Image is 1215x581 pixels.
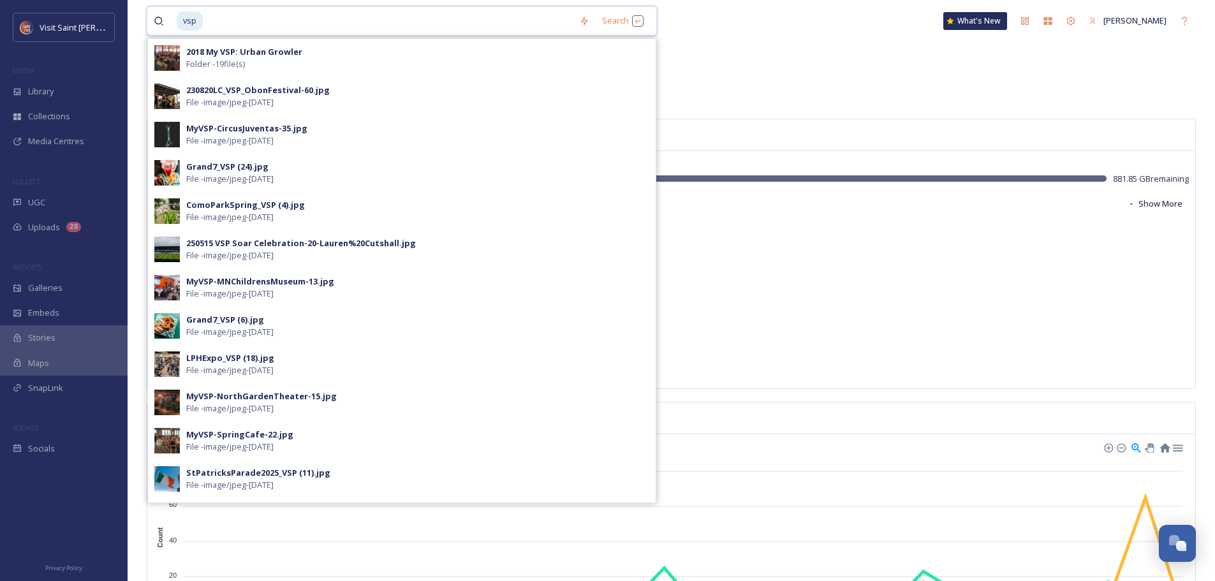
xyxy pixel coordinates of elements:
img: 8bd019c1-c507-4d60-8837-2d25cd676385.jpg [154,160,180,186]
span: File - image/jpeg - [DATE] [186,441,274,453]
span: [PERSON_NAME] [1103,15,1167,26]
tspan: 40 [169,536,177,543]
span: MEDIA [13,66,35,75]
div: MyVSP-NorthGardenTheater-15.jpg [186,390,337,402]
span: Maps [28,357,49,369]
div: Search [596,8,650,33]
span: Collections [28,110,70,122]
span: File - image/jpeg - [DATE] [186,479,274,491]
span: SnapLink [28,382,63,394]
div: MyVSP-SpringCafe-22.jpg [186,429,293,441]
div: 250515 VSP Soar Celebration-20-Lauren%20Cutshall.jpg [186,237,416,249]
img: 7e3c464b-20d0-431f-99b9-699ae7e3f231.jpg [154,237,180,262]
a: [PERSON_NAME] [1082,8,1173,33]
div: Panning [1145,443,1152,451]
div: Menu [1172,441,1182,452]
tspan: 60 [169,501,177,508]
span: File - image/jpeg - [DATE] [186,96,274,108]
text: Count [156,527,164,548]
div: Selection Zoom [1130,441,1141,452]
img: Visit%20Saint%20Paul%20Updated%20Profile%20Image.jpg [20,21,33,34]
span: File - image/jpeg - [DATE] [186,173,274,185]
span: Socials [28,443,55,455]
span: Folder - 19 file(s) [186,58,245,70]
button: Show More [1121,191,1189,216]
div: MyVSP-MNChildrensMuseum-13.jpg [186,276,334,288]
div: 230820LC_VSP_ObonFestival-60.jpg [186,84,330,96]
span: WIDGETS [13,262,42,272]
img: 9b89d7fa-766b-4728-aae6-eceb9ba6ea61.jpg [154,351,180,377]
img: 96722f04-b6b7-4391-bd2d-c9796ac485a9.jpg [154,84,180,109]
div: LPHExpo_VSP (18).jpg [186,352,274,364]
div: Zoom In [1103,443,1112,452]
a: Privacy Policy [45,559,82,575]
span: SOCIALS [13,423,38,432]
span: Library [28,85,54,98]
div: Zoom Out [1116,443,1125,452]
span: Media Centres [28,135,84,147]
span: Galleries [28,282,63,294]
span: Stories [28,332,55,344]
span: File - image/jpeg - [DATE] [186,402,274,415]
img: 183d740f-c1d4-40ad-a10d-0840ea079a72.jpg [154,122,180,147]
span: File - image/jpeg - [DATE] [186,249,274,261]
div: MyVSP-CircusJuventas-35.jpg [186,122,307,135]
img: de68f1ab-fa99-4588-9ab2-eaec8375cfc6.jpg [154,428,180,453]
span: Embeds [28,307,59,319]
tspan: 20 [169,571,177,579]
span: File - image/jpeg - [DATE] [186,135,274,147]
img: c9a2e0fb-f225-4ed3-ac75-48a64523caf4.jpg [154,45,180,71]
span: UGC [28,196,45,209]
div: 28 [66,222,81,232]
span: vsp [177,11,203,30]
span: Uploads [28,221,60,233]
div: StPatricksParade2025_VSP (11).jpg [186,467,330,479]
span: 881.85 GB remaining [1113,173,1189,185]
div: Grand7_VSP (24).jpg [186,161,269,173]
div: Grand7_VSP (6).jpg [186,314,264,326]
span: COLLECT [13,177,40,186]
div: ComoParkSpring_VSP (4).jpg [186,199,305,211]
a: What's New [943,12,1007,30]
img: 04faa058-c413-4733-9a22-abc7d1af8e8c.jpg [154,275,180,300]
span: File - image/jpeg - [DATE] [186,364,274,376]
img: b32e29d3-75df-47fb-afa5-5a685eca64f2.jpg [154,390,180,415]
span: File - image/jpeg - [DATE] [186,211,274,223]
img: 2089aa96-1125-48aa-b599-35aadbf80b9c.jpg [154,466,180,492]
span: Visit Saint [PERSON_NAME] [40,21,142,33]
img: 99e63699-bb09-4ee9-b3da-fba39a602c7f.jpg [154,313,180,339]
strong: 2018 My VSP: Urban Growler [186,46,302,57]
span: File - image/jpeg - [DATE] [186,326,274,338]
span: File - image/jpeg - [DATE] [186,288,274,300]
button: Open Chat [1159,525,1196,562]
img: 25abf2d9-06cb-4248-a84d-12d751b2135d.jpg [154,198,180,224]
span: Privacy Policy [45,564,82,572]
div: Reset Zoom [1159,441,1170,452]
